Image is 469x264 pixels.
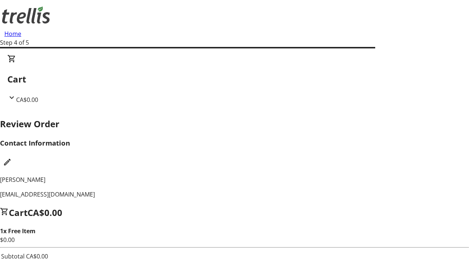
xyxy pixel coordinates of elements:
div: CartCA$0.00 [7,54,462,104]
span: Cart [9,206,27,219]
td: CA$0.00 [26,252,48,261]
span: CA$0.00 [16,96,38,104]
td: Subtotal [1,252,25,261]
h2: Cart [7,73,462,86]
span: CA$0.00 [27,206,62,219]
